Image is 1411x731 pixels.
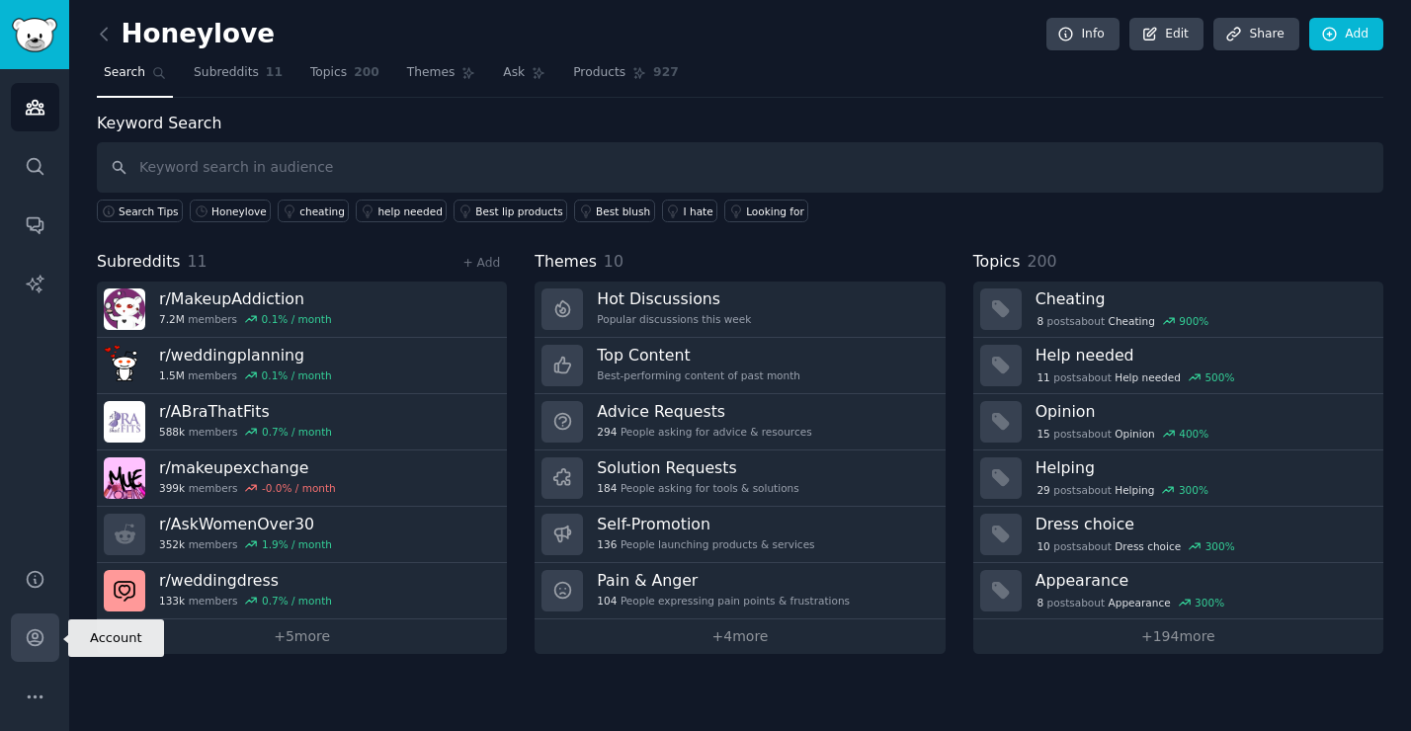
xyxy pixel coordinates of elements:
a: +5more [97,619,507,654]
a: Share [1213,18,1298,51]
div: People expressing pain points & frustrations [597,594,850,608]
a: r/weddingplanning1.5Mmembers0.1% / month [97,338,507,394]
a: Add [1309,18,1383,51]
h3: Pain & Anger [597,570,850,591]
div: 1.9 % / month [262,537,332,551]
h3: Opinion [1036,401,1369,422]
h3: Cheating [1036,288,1369,309]
span: Themes [535,250,597,275]
img: ABraThatFits [104,401,145,443]
div: post s about [1036,594,1226,611]
span: 15 [1037,427,1049,441]
a: r/MakeupAddiction7.2Mmembers0.1% / month [97,282,507,338]
h3: Hot Discussions [597,288,751,309]
span: 104 [597,594,617,608]
a: Subreddits11 [187,57,290,98]
h3: Help needed [1036,345,1369,365]
span: Products [573,64,625,82]
div: members [159,594,332,608]
div: help needed [377,204,442,218]
div: People launching products & services [597,537,814,551]
span: 200 [1027,252,1056,271]
div: members [159,481,336,495]
h3: r/ MakeupAddiction [159,288,332,309]
span: 8 [1037,314,1043,328]
div: People asking for tools & solutions [597,481,798,495]
div: members [159,537,332,551]
div: Best blush [596,204,650,218]
h3: r/ makeupexchange [159,457,336,478]
h3: r/ weddingdress [159,570,332,591]
div: 0.1 % / month [262,312,332,326]
a: Best blush [574,200,654,222]
a: r/weddingdress133kmembers0.7% / month [97,563,507,619]
h3: Top Content [597,345,800,365]
a: Topics200 [303,57,386,98]
a: Themes [400,57,483,98]
img: weddingdress [104,570,145,611]
span: Subreddits [194,64,259,82]
span: Appearance [1109,596,1171,609]
div: post s about [1036,312,1210,330]
h2: Honeylove [97,19,275,50]
a: Top ContentBest-performing content of past month [535,338,945,394]
span: 29 [1037,483,1049,497]
h3: r/ weddingplanning [159,345,332,365]
span: Helping [1115,483,1154,497]
h3: Self-Promotion [597,514,814,534]
span: Search [104,64,145,82]
div: Best lip products [475,204,562,218]
input: Keyword search in audience [97,142,1383,193]
div: 900 % [1179,314,1208,328]
a: Helping29postsaboutHelping300% [973,450,1383,507]
div: 0.1 % / month [262,368,332,382]
img: makeupexchange [104,457,145,499]
a: Looking for [724,200,808,222]
a: Cheating8postsaboutCheating900% [973,282,1383,338]
span: 10 [604,252,623,271]
span: Subreddits [97,250,181,275]
div: 0.7 % / month [262,594,332,608]
div: People asking for advice & resources [597,425,811,439]
span: 11 [1037,370,1049,384]
a: Ask [496,57,552,98]
label: Keyword Search [97,114,221,132]
a: + Add [462,256,500,270]
span: Topics [973,250,1021,275]
a: Honeylove [190,200,271,222]
span: 200 [354,64,379,82]
a: +4more [535,619,945,654]
a: Help needed11postsaboutHelp needed500% [973,338,1383,394]
a: r/ABraThatFits588kmembers0.7% / month [97,394,507,450]
span: 133k [159,594,185,608]
div: 300 % [1179,483,1208,497]
h3: Advice Requests [597,401,811,422]
div: members [159,368,332,382]
span: Dress choice [1115,539,1181,553]
h3: Solution Requests [597,457,798,478]
img: MakeupAddiction [104,288,145,330]
div: I hate [684,204,713,218]
span: Cheating [1109,314,1155,328]
a: Info [1046,18,1120,51]
img: GummySearch logo [12,18,57,52]
span: 1.5M [159,368,185,382]
span: 11 [188,252,207,271]
a: cheating [278,200,349,222]
h3: r/ AskWomenOver30 [159,514,332,534]
a: Products927 [566,57,685,98]
a: Search [97,57,173,98]
div: 500 % [1204,370,1234,384]
a: Advice Requests294People asking for advice & resources [535,394,945,450]
div: members [159,425,332,439]
span: Help needed [1115,370,1181,384]
button: Search Tips [97,200,183,222]
span: Opinion [1115,427,1155,441]
div: post s about [1036,368,1237,386]
span: 294 [597,425,617,439]
div: members [159,312,332,326]
span: 588k [159,425,185,439]
span: 8 [1037,596,1043,609]
span: 7.2M [159,312,185,326]
img: weddingplanning [104,345,145,386]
